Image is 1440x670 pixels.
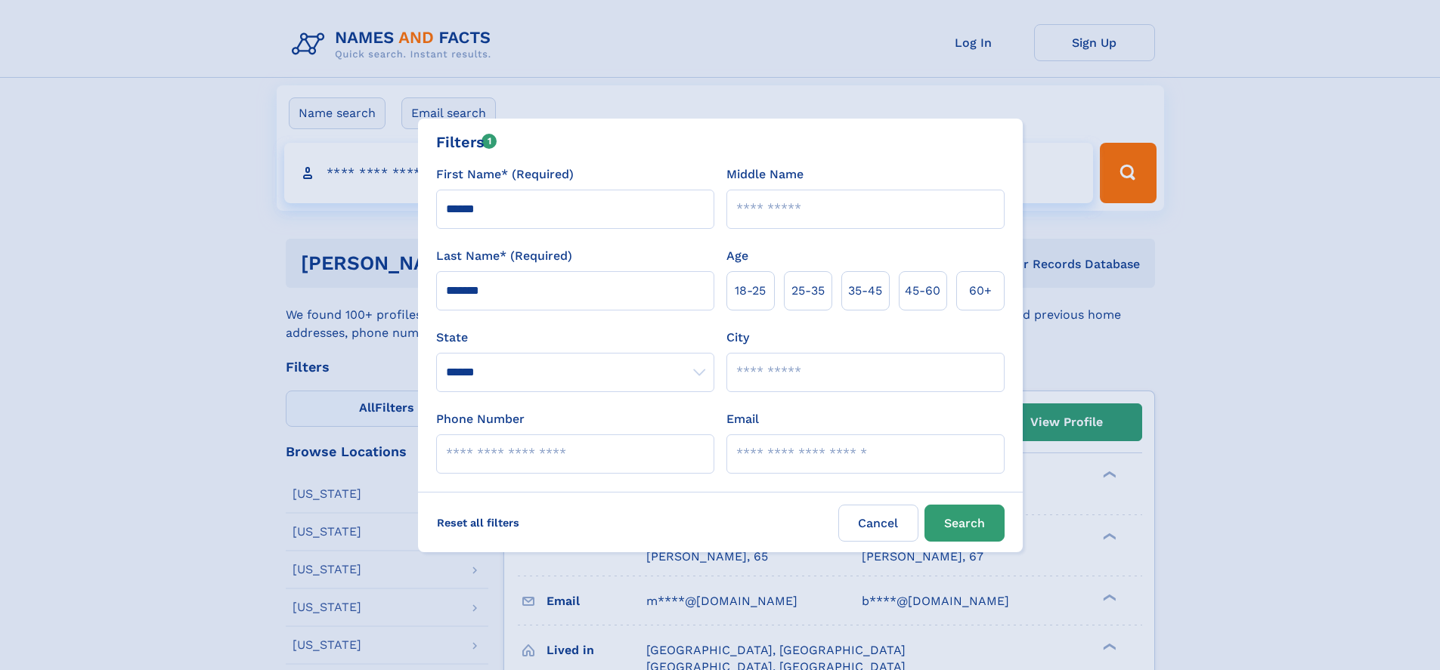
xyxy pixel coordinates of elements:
label: Reset all filters [427,505,529,541]
label: Phone Number [436,410,525,428]
label: Age [726,247,748,265]
div: Filters [436,131,497,153]
label: First Name* (Required) [436,165,574,184]
label: Cancel [838,505,918,542]
span: 60+ [969,282,992,300]
label: Last Name* (Required) [436,247,572,265]
label: City [726,329,749,347]
span: 25‑35 [791,282,825,300]
label: State [436,329,714,347]
label: Email [726,410,759,428]
button: Search [924,505,1005,542]
span: 35‑45 [848,282,882,300]
span: 45‑60 [905,282,940,300]
label: Middle Name [726,165,804,184]
span: 18‑25 [735,282,766,300]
